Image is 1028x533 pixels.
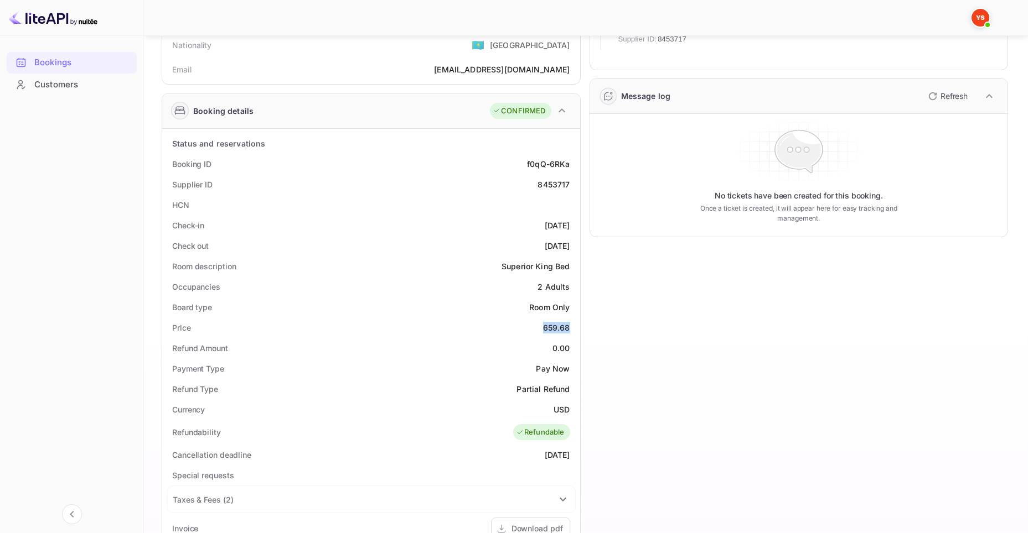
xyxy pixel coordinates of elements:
div: Cancellation deadline [172,449,251,461]
p: No tickets have been created for this booking. [715,190,883,201]
div: Bookings [34,56,131,69]
div: Booking ID [172,158,211,170]
div: [GEOGRAPHIC_DATA] [490,39,570,51]
div: [DATE] [545,240,570,252]
div: Check-in [172,220,204,231]
img: LiteAPI logo [9,9,97,27]
div: Message log [621,90,671,102]
div: [DATE] [545,449,570,461]
div: Check out [172,240,209,252]
div: Refund Amount [172,342,228,354]
button: Refresh [922,87,972,105]
span: 8453717 [658,34,686,45]
div: Supplier ID [172,179,213,190]
div: Currency [172,404,205,415]
div: Board type [172,301,212,313]
div: Refund Type [172,383,218,395]
div: 2 Adults [538,281,570,292]
span: United States [472,35,484,55]
div: Partial Refund [516,383,570,395]
div: 0.00 [552,342,570,354]
div: [DATE] [545,220,570,231]
div: Special requests [172,469,234,481]
div: 659.68 [543,322,570,333]
div: Refundable [516,427,565,438]
div: Room Only [529,301,570,313]
div: Customers [7,74,137,96]
div: Email [172,64,192,75]
p: Once a ticket is created, it will appear here for easy tracking and management. [686,203,911,223]
p: Refresh [941,90,968,102]
div: Nationality [172,39,212,51]
a: Customers [7,74,137,95]
div: USD [554,404,570,415]
div: Booking details [193,105,254,117]
div: Payment Type [172,363,224,374]
div: Bookings [7,52,137,74]
div: Customers [34,79,131,91]
button: Collapse navigation [62,504,82,524]
div: Occupancies [172,281,220,292]
a: Bookings [7,52,137,72]
div: [EMAIL_ADDRESS][DOMAIN_NAME] [434,64,570,75]
div: CONFIRMED [493,106,545,117]
div: Superior King Bed [502,260,570,272]
div: Taxes & Fees ( 2 ) [173,494,233,505]
div: HCN [172,199,189,211]
img: Yandex Support [972,9,989,27]
div: 8453717 [538,179,570,190]
div: f0qQ-6RKa [527,158,570,170]
div: Room description [172,260,236,272]
div: Status and reservations [172,138,265,149]
div: Refundability [172,426,221,438]
div: Pay Now [536,363,570,374]
span: Supplier ID: [618,34,657,45]
div: Taxes & Fees (2) [167,486,575,513]
div: Price [172,322,191,333]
